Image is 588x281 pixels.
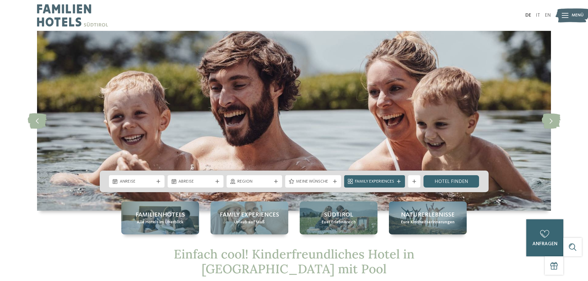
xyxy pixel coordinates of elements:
[423,175,479,188] a: Hotel finden
[211,201,288,234] a: Kinderfreundliches Hotel in Südtirol mit Pool gesucht? Family Experiences Urlaub auf Maß
[234,219,265,225] span: Urlaub auf Maß
[545,13,551,18] a: EN
[389,201,467,234] a: Kinderfreundliches Hotel in Südtirol mit Pool gesucht? Naturerlebnisse Eure Kindheitserinnerungen
[137,219,183,225] span: Alle Hotels im Überblick
[220,211,279,219] span: Family Experiences
[237,179,272,185] span: Region
[525,13,531,18] a: DE
[324,211,353,219] span: Südtirol
[401,219,455,225] span: Eure Kindheitserinnerungen
[178,179,213,185] span: Abreise
[296,179,330,185] span: Meine Wünsche
[121,201,199,234] a: Kinderfreundliches Hotel in Südtirol mit Pool gesucht? Familienhotels Alle Hotels im Überblick
[532,242,557,246] span: anfragen
[136,211,185,219] span: Familienhotels
[120,179,154,185] span: Anreise
[322,219,356,225] span: Euer Erlebnisreich
[572,12,584,19] span: Menü
[37,31,551,211] img: Kinderfreundliches Hotel in Südtirol mit Pool gesucht?
[401,211,455,219] span: Naturerlebnisse
[526,219,563,256] a: anfragen
[174,246,415,277] span: Einfach cool! Kinderfreundliches Hotel in [GEOGRAPHIC_DATA] mit Pool
[536,13,540,18] a: IT
[300,201,377,234] a: Kinderfreundliches Hotel in Südtirol mit Pool gesucht? Südtirol Euer Erlebnisreich
[355,179,394,185] span: Family Experiences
